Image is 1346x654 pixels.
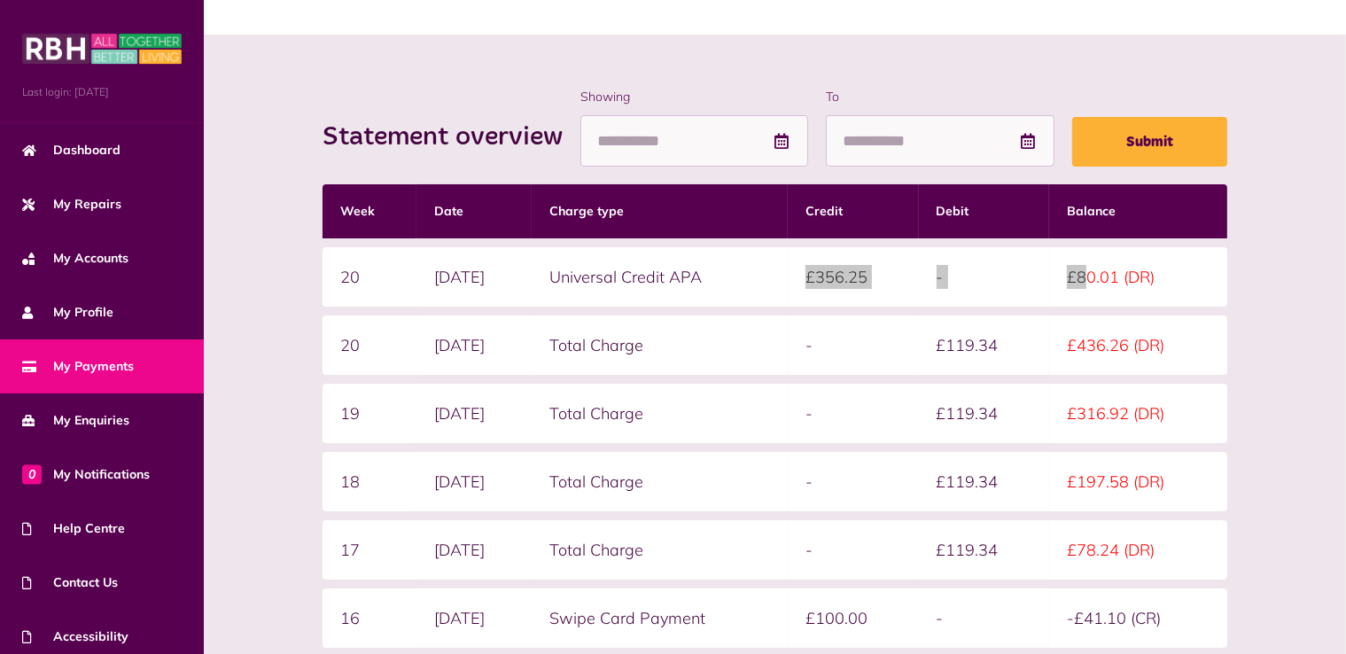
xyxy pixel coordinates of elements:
[22,84,182,100] span: Last login: [DATE]
[532,520,788,580] td: Total Charge
[22,573,118,592] span: Contact Us
[22,519,125,538] span: Help Centre
[788,247,918,307] td: £356.25
[788,452,918,511] td: -
[532,588,788,648] td: Swipe Card Payment
[788,315,918,375] td: -
[22,465,150,484] span: My Notifications
[1049,588,1227,648] td: -£41.10 (CR)
[1049,384,1227,443] td: £316.92 (DR)
[323,184,416,238] th: Week
[919,384,1049,443] td: £119.34
[919,184,1049,238] th: Debit
[22,357,134,376] span: My Payments
[532,384,788,443] td: Total Charge
[416,315,532,375] td: [DATE]
[919,315,1049,375] td: £119.34
[323,520,416,580] td: 17
[416,184,532,238] th: Date
[532,184,788,238] th: Charge type
[532,247,788,307] td: Universal Credit APA
[22,31,182,66] img: MyRBH
[323,452,416,511] td: 18
[1072,117,1227,167] button: Submit
[416,247,532,307] td: [DATE]
[1049,452,1227,511] td: £197.58 (DR)
[788,520,918,580] td: -
[416,384,532,443] td: [DATE]
[919,247,1049,307] td: -
[416,520,532,580] td: [DATE]
[22,303,113,322] span: My Profile
[22,195,121,214] span: My Repairs
[919,452,1049,511] td: £119.34
[323,247,416,307] td: 20
[532,452,788,511] td: Total Charge
[1049,247,1227,307] td: £80.01 (DR)
[1049,184,1227,238] th: Balance
[788,588,918,648] td: £100.00
[532,315,788,375] td: Total Charge
[22,464,42,484] span: 0
[788,384,918,443] td: -
[22,141,121,160] span: Dashboard
[919,588,1049,648] td: -
[323,384,416,443] td: 19
[788,184,918,238] th: Credit
[22,411,129,430] span: My Enquiries
[416,588,532,648] td: [DATE]
[1049,315,1227,375] td: £436.26 (DR)
[323,121,580,153] h2: Statement overview
[323,315,416,375] td: 20
[22,249,128,268] span: My Accounts
[22,627,128,646] span: Accessibility
[416,452,532,511] td: [DATE]
[1049,520,1227,580] td: £78.24 (DR)
[323,588,416,648] td: 16
[826,88,1054,106] label: To
[919,520,1049,580] td: £119.34
[580,88,808,106] label: Showing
